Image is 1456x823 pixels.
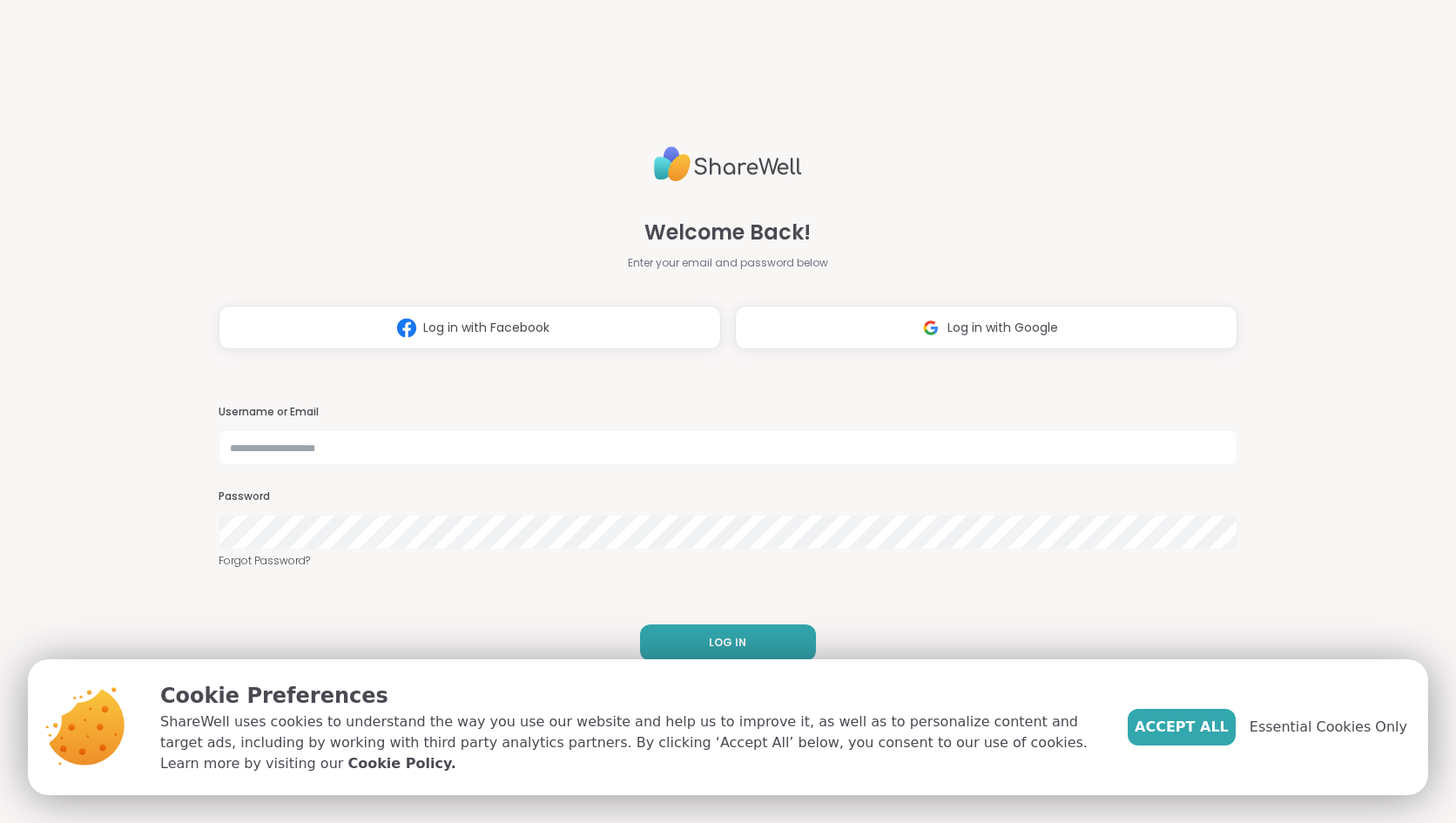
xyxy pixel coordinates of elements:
[390,312,423,344] img: ShareWell Logomark
[1250,717,1407,738] span: Essential Cookies Only
[1128,709,1236,745] button: Accept All
[640,624,816,661] button: LOG IN
[628,255,828,271] span: Enter your email and password below
[914,312,947,344] img: ShareWell Logomark
[709,635,746,651] span: LOG IN
[160,712,1100,774] p: ShareWell uses cookies to understand the way you use our website and help us to improve it, as we...
[1135,717,1229,738] span: Accept All
[219,306,721,349] button: Log in with Facebook
[423,319,549,337] span: Log in with Facebook
[947,319,1058,337] span: Log in with Google
[219,405,1237,420] h3: Username or Email
[219,553,1237,569] a: Forgot Password?
[644,217,811,248] span: Welcome Back!
[347,753,455,774] a: Cookie Policy.
[735,306,1237,349] button: Log in with Google
[219,489,1237,504] h3: Password
[160,680,1100,712] p: Cookie Preferences
[654,139,802,189] img: ShareWell Logo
